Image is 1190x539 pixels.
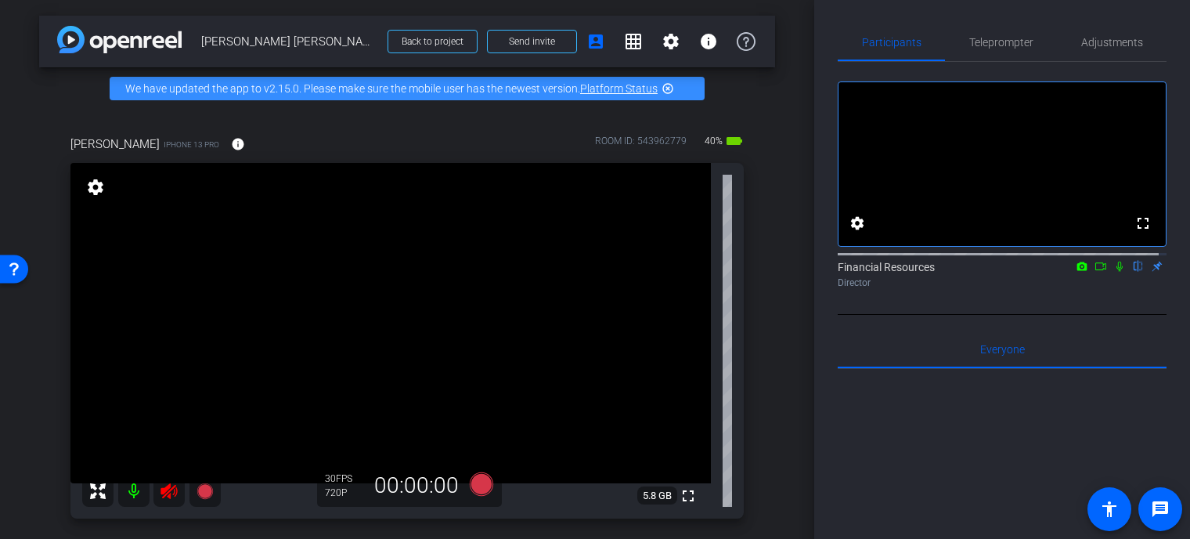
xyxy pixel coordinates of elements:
mat-icon: account_box [586,32,605,51]
span: [PERSON_NAME] [PERSON_NAME] Advisor [201,26,378,57]
mat-icon: accessibility [1100,500,1119,519]
span: [PERSON_NAME] [70,136,160,153]
mat-icon: settings [848,214,867,233]
mat-icon: info [231,137,245,151]
mat-icon: fullscreen [679,487,698,505]
div: Director [838,276,1167,290]
span: Back to project [402,36,463,47]
mat-icon: message [1151,500,1170,519]
mat-icon: grid_on [624,32,643,51]
button: Send invite [487,30,577,53]
div: ROOM ID: 543962779 [595,134,687,157]
mat-icon: fullscreen [1134,214,1152,233]
span: 40% [702,128,725,154]
a: Platform Status [580,82,658,95]
span: Send invite [509,35,555,48]
span: Participants [862,37,921,48]
div: 00:00:00 [364,472,469,499]
div: 30 [325,472,364,485]
mat-icon: settings [85,178,106,197]
mat-icon: highlight_off [662,82,674,95]
mat-icon: flip [1129,259,1148,273]
span: iPhone 13 Pro [164,139,219,150]
mat-icon: settings [662,32,680,51]
mat-icon: battery_std [725,132,744,150]
span: Everyone [980,344,1025,355]
span: 5.8 GB [637,487,677,505]
mat-icon: info [699,32,718,51]
img: app-logo [57,26,182,53]
span: Adjustments [1081,37,1143,48]
span: FPS [336,473,352,484]
button: Back to project [388,30,478,53]
div: Financial Resources [838,259,1167,290]
div: We have updated the app to v2.15.0. Please make sure the mobile user has the newest version. [110,77,705,100]
div: 720P [325,487,364,499]
span: Teleprompter [969,37,1033,48]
